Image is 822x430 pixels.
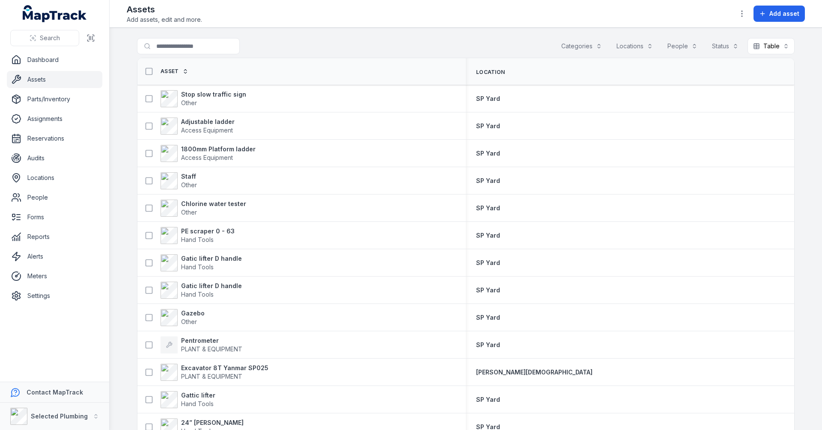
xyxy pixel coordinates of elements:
strong: Excavator 8T Yanmar SP025 [181,364,268,372]
a: Excavator 8T Yanmar SP025PLANT & EQUIPMENT [161,364,268,381]
span: Location [476,69,505,76]
a: People [7,189,102,206]
span: Other [181,318,197,325]
span: PLANT & EQUIPMENT [181,373,242,380]
a: Asset [161,68,188,75]
span: Hand Tools [181,291,214,298]
a: Forms [7,209,102,226]
strong: Gazebo [181,309,205,318]
span: SP Yard [476,232,500,239]
span: SP Yard [476,95,500,102]
a: SP Yard [476,286,500,295]
a: SP Yard [476,94,500,103]
span: SP Yard [476,204,500,212]
strong: Pentrometer [181,336,242,345]
a: Assignments [7,110,102,127]
a: Gatic lifter D handleHand Tools [161,254,242,271]
span: Hand Tools [181,263,214,271]
span: SP Yard [476,177,500,184]
a: Reservations [7,130,102,147]
button: Table [748,38,795,54]
a: StaffOther [161,172,197,189]
span: Access Equipment [181,127,233,134]
a: [PERSON_NAME][DEMOGRAPHIC_DATA] [476,368,593,377]
a: Adjustable ladderAccess Equipment [161,118,235,135]
strong: 1800mm Platform ladder [181,145,256,153]
span: Hand Tools [181,400,214,407]
a: PE scraper 0 - 63Hand Tools [161,227,235,244]
span: [PERSON_NAME][DEMOGRAPHIC_DATA] [476,368,593,376]
a: GazeboOther [161,309,205,326]
span: Access Equipment [181,154,233,161]
strong: Gatic lifter D handle [181,254,242,263]
span: Other [181,181,197,188]
a: SP Yard [476,122,500,130]
button: Search [10,30,79,46]
a: Alerts [7,248,102,265]
a: Stop slow traffic signOther [161,90,246,107]
a: Gatic lifter D handleHand Tools [161,282,242,299]
span: Other [181,209,197,216]
a: SP Yard [476,341,500,349]
span: Asset [161,68,179,75]
a: SP Yard [476,204,500,212]
a: Parts/Inventory [7,91,102,108]
span: Add asset [769,9,799,18]
a: Audits [7,150,102,167]
strong: Gatic lifter D handle [181,282,242,290]
a: MapTrack [23,5,87,22]
span: Add assets, edit and more. [127,15,202,24]
a: Settings [7,287,102,304]
a: Locations [7,169,102,186]
button: Status [706,38,744,54]
strong: Contact MapTrack [27,389,83,396]
a: SP Yard [476,177,500,185]
button: People [662,38,703,54]
a: SP Yard [476,395,500,404]
span: SP Yard [476,314,500,321]
a: SP Yard [476,259,500,267]
span: SP Yard [476,341,500,348]
strong: Chlorine water tester [181,200,246,208]
a: Meters [7,268,102,285]
span: Search [40,34,60,42]
strong: Adjustable ladder [181,118,235,126]
a: SP Yard [476,231,500,240]
strong: Gattic lifter [181,391,215,400]
span: SP Yard [476,286,500,294]
strong: 24” [PERSON_NAME] [181,418,244,427]
strong: Staff [181,172,197,181]
span: Other [181,99,197,106]
strong: Selected Plumbing [31,412,88,420]
button: Add asset [753,6,805,22]
span: SP Yard [476,150,500,157]
a: 1800mm Platform ladderAccess Equipment [161,145,256,162]
span: Hand Tools [181,236,214,243]
a: Gattic lifterHand Tools [161,391,215,408]
a: Assets [7,71,102,88]
strong: Stop slow traffic sign [181,90,246,99]
a: Dashboard [7,51,102,68]
h2: Assets [127,3,202,15]
a: SP Yard [476,313,500,322]
span: SP Yard [476,122,500,130]
a: Chlorine water testerOther [161,200,246,217]
strong: PE scraper 0 - 63 [181,227,235,236]
a: SP Yard [476,149,500,158]
a: PentrometerPLANT & EQUIPMENT [161,336,242,353]
a: Reports [7,228,102,245]
span: PLANT & EQUIPMENT [181,345,242,353]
